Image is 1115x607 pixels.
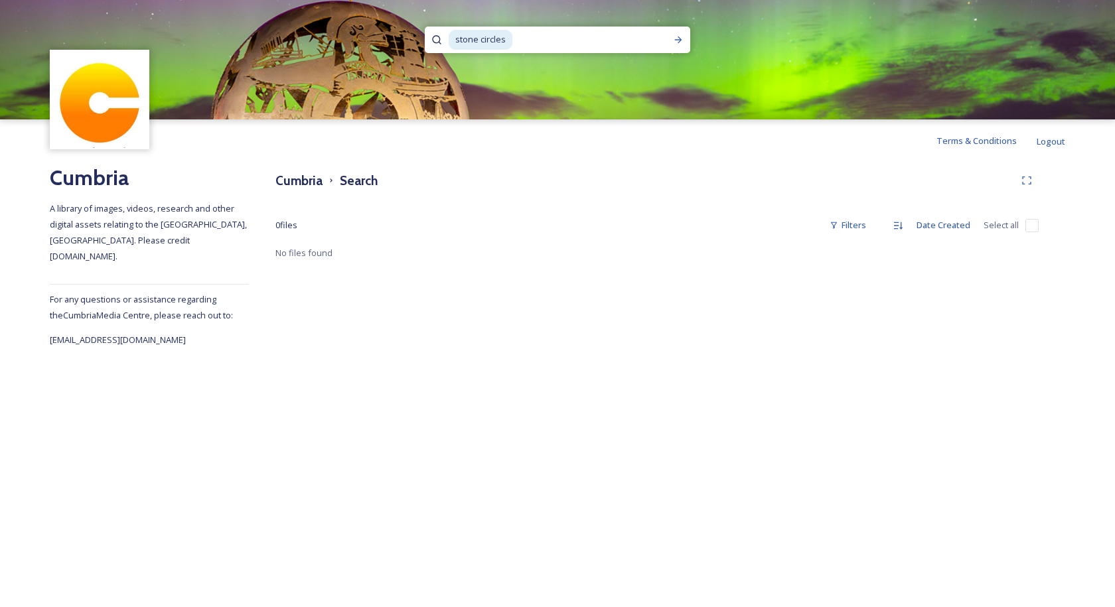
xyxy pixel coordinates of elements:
span: stone circles [449,30,512,49]
span: No files found [275,247,333,259]
span: For any questions or assistance regarding the Cumbria Media Centre, please reach out to: [50,293,233,321]
span: 0 file s [275,219,297,232]
div: Filters [823,212,873,238]
span: [EMAIL_ADDRESS][DOMAIN_NAME] [50,334,186,346]
h2: Cumbria [50,162,249,194]
span: A library of images, videos, research and other digital assets relating to the [GEOGRAPHIC_DATA],... [50,202,249,262]
span: Terms & Conditions [936,135,1017,147]
span: Select all [984,219,1019,232]
div: Date Created [910,212,977,238]
h3: Cumbria [275,171,323,190]
span: Logout [1037,135,1065,147]
a: Terms & Conditions [936,133,1037,149]
img: images.jpg [52,52,148,148]
h3: Search [340,171,378,190]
